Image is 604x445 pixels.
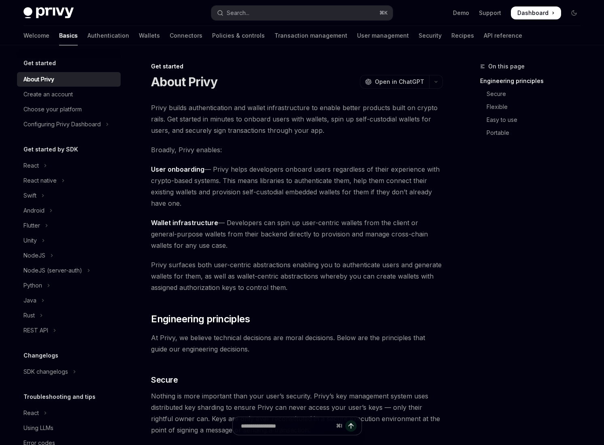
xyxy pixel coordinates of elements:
a: Create an account [17,87,121,102]
a: Recipes [451,26,474,45]
button: Send message [345,420,357,432]
a: Secure [480,87,587,100]
button: Open search [211,6,393,20]
div: React native [23,176,57,185]
a: Transaction management [274,26,347,45]
button: Toggle dark mode [568,6,581,19]
div: REST API [23,326,48,335]
span: ⌘ K [379,10,388,16]
div: Using LLMs [23,423,53,433]
a: Dashboard [511,6,561,19]
div: Unity [23,236,37,245]
div: Android [23,206,45,215]
span: Privy surfaces both user-centric abstractions enabling you to authenticate users and generate wal... [151,259,443,293]
span: Secure [151,374,178,385]
span: Broadly, Privy enables: [151,144,443,155]
button: Toggle Java section [17,293,121,308]
div: Java [23,296,36,305]
a: Engineering principles [480,75,587,87]
a: Welcome [23,26,49,45]
a: Authentication [87,26,129,45]
a: Portable [480,126,587,139]
div: Configuring Privy Dashboard [23,119,101,129]
div: Python [23,281,42,290]
h5: Get started [23,58,56,68]
button: Toggle Unity section [17,233,121,248]
div: Swift [23,191,36,200]
span: Nothing is more important than your user’s security. Privy’s key management system uses distribut... [151,390,443,436]
button: Toggle Flutter section [17,218,121,233]
strong: Wallet infrastructure [151,219,218,227]
a: About Privy [17,72,121,87]
div: Choose your platform [23,104,82,114]
button: Toggle Python section [17,278,121,293]
a: Demo [453,9,469,17]
span: — Privy helps developers onboard users regardless of their experience with crypto-based systems. ... [151,164,443,209]
div: Create an account [23,89,73,99]
button: Toggle Android section [17,203,121,218]
h5: Changelogs [23,351,58,360]
h1: About Privy [151,75,217,89]
button: Toggle Swift section [17,188,121,203]
button: Toggle React section [17,158,121,173]
div: Search... [227,8,249,18]
a: Choose your platform [17,102,121,117]
h5: Troubleshooting and tips [23,392,96,402]
button: Toggle REST API section [17,323,121,338]
a: Policies & controls [212,26,265,45]
div: About Privy [23,75,54,84]
span: Dashboard [517,9,549,17]
a: Using LLMs [17,421,121,435]
span: Engineering principles [151,313,250,326]
a: Support [479,9,501,17]
h5: Get started by SDK [23,145,78,154]
span: — Developers can spin up user-centric wallets from the client or general-purpose wallets from the... [151,217,443,251]
strong: User onboarding [151,165,204,173]
a: Easy to use [480,113,587,126]
span: Privy builds authentication and wallet infrastructure to enable better products built on crypto r... [151,102,443,136]
button: Toggle NodeJS (server-auth) section [17,263,121,278]
button: Open in ChatGPT [360,75,429,89]
img: dark logo [23,7,74,19]
div: Rust [23,311,35,320]
a: User management [357,26,409,45]
div: React [23,161,39,170]
button: Toggle React native section [17,173,121,188]
button: Toggle React section [17,406,121,420]
button: Toggle Configuring Privy Dashboard section [17,117,121,132]
div: SDK changelogs [23,367,68,377]
a: Flexible [480,100,587,113]
button: Toggle Rust section [17,308,121,323]
button: Toggle SDK changelogs section [17,364,121,379]
div: React [23,408,39,418]
div: NodeJS (server-auth) [23,266,82,275]
input: Ask a question... [241,417,333,435]
div: NodeJS [23,251,45,260]
button: Toggle NodeJS section [17,248,121,263]
span: Open in ChatGPT [375,78,424,86]
a: API reference [484,26,522,45]
span: On this page [488,62,525,71]
span: At Privy, we believe technical decisions are moral decisions. Below are the principles that guide... [151,332,443,355]
div: Flutter [23,221,40,230]
a: Connectors [170,26,202,45]
div: Get started [151,62,443,70]
a: Security [419,26,442,45]
a: Basics [59,26,78,45]
a: Wallets [139,26,160,45]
